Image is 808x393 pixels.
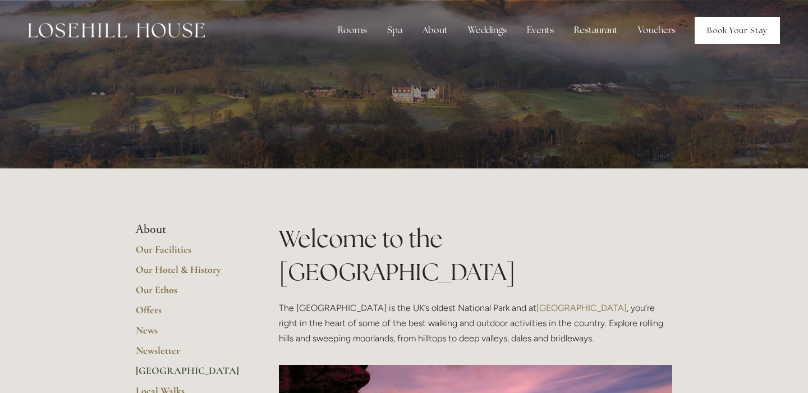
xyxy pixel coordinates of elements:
[695,17,780,44] a: Book Your Stay
[28,23,205,38] img: Losehill House
[136,344,243,364] a: Newsletter
[136,263,243,284] a: Our Hotel & History
[136,284,243,304] a: Our Ethos
[378,19,411,42] div: Spa
[329,19,376,42] div: Rooms
[136,324,243,344] a: News
[136,243,243,263] a: Our Facilities
[279,300,672,346] p: The [GEOGRAPHIC_DATA] is the UK’s oldest National Park and at , you’re right in the heart of some...
[518,19,563,42] div: Events
[136,222,243,237] li: About
[536,303,627,313] a: [GEOGRAPHIC_DATA]
[459,19,516,42] div: Weddings
[279,222,672,289] h1: Welcome to the [GEOGRAPHIC_DATA]
[629,19,685,42] a: Vouchers
[414,19,457,42] div: About
[136,304,243,324] a: Offers
[565,19,627,42] div: Restaurant
[136,364,243,385] a: [GEOGRAPHIC_DATA]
